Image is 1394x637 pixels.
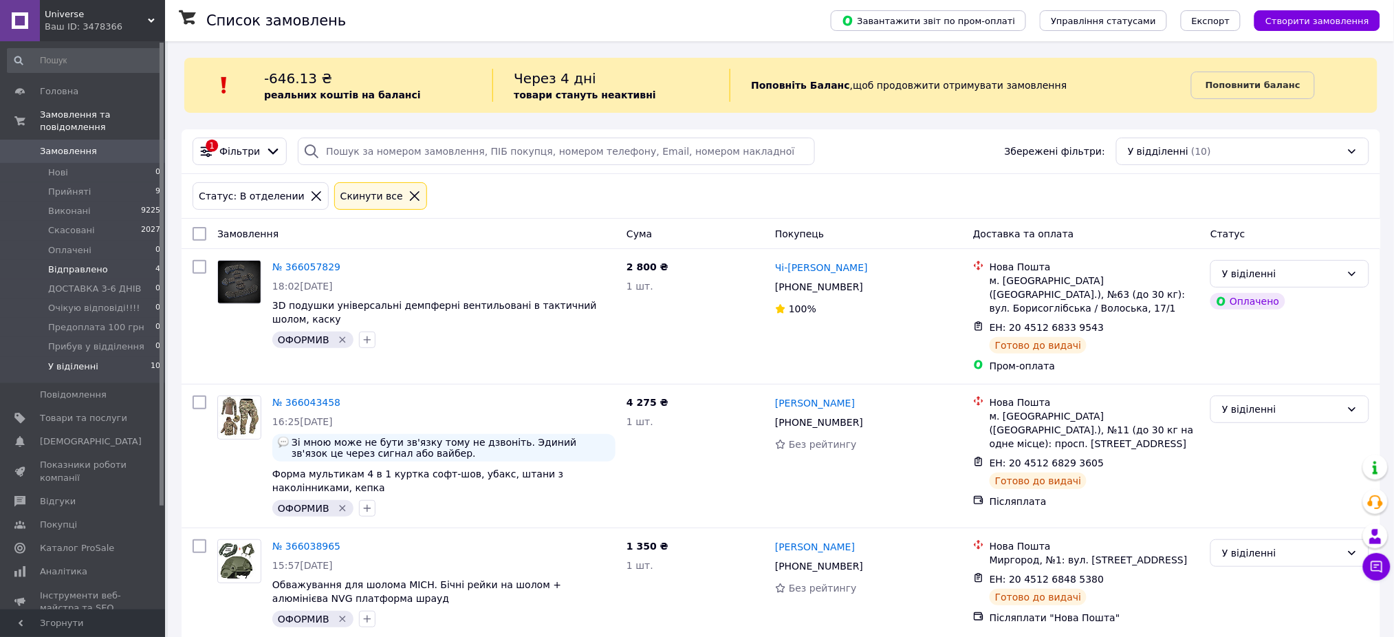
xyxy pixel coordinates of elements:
[272,397,340,408] a: № 366043458
[831,10,1026,31] button: Завантажити звіт по пром-оплаті
[48,186,91,198] span: Прийняті
[775,561,863,572] span: [PHONE_NUMBER]
[990,359,1199,373] div: Пром-оплата
[48,302,140,314] span: Очікую відповіді!!!!
[627,397,668,408] span: 4 275 ₴
[48,341,144,353] span: Прибув у відділення
[1181,10,1241,31] button: Експорт
[278,614,329,625] span: ОФОРМИВ
[48,321,144,334] span: Предоплата 100 грн
[514,70,596,87] span: Через 4 дні
[141,205,160,217] span: 9225
[627,281,653,292] span: 1 шт.
[789,583,857,594] span: Без рейтингу
[775,540,855,554] a: [PERSON_NAME]
[278,503,329,514] span: ОФОРМИВ
[272,261,340,272] a: № 366057829
[40,389,107,401] span: Повідомлення
[40,109,165,133] span: Замовлення та повідомлення
[337,614,348,625] svg: Видалити мітку
[155,186,160,198] span: 9
[1210,293,1285,310] div: Оплачено
[206,12,346,29] h1: Список замовлень
[1254,10,1380,31] button: Створити замовлення
[272,560,333,571] span: 15:57[DATE]
[627,228,652,239] span: Cума
[48,283,142,295] span: ДОСТАВКА 3-6 ДНІВ
[990,274,1199,315] div: м. [GEOGRAPHIC_DATA] ([GEOGRAPHIC_DATA].), №63 (до 30 кг): вул. Борисоглібська / Волоська, 17/1
[218,543,261,580] img: Фото товару
[272,579,561,604] a: Обважування для шолома MICH. Бічні рейки на шолом + алюмінієва NVG платформа шрауд
[990,396,1199,409] div: Нова Пошта
[775,396,855,410] a: [PERSON_NAME]
[218,261,261,303] img: Фото товару
[155,341,160,353] span: 0
[1222,402,1341,417] div: У віділенні
[151,360,160,373] span: 10
[1040,10,1167,31] button: Управління статусами
[272,281,333,292] span: 18:02[DATE]
[627,560,653,571] span: 1 шт.
[1206,80,1300,90] b: Поповнити баланс
[278,437,289,448] img: :speech_balloon:
[48,244,91,257] span: Оплачені
[1192,16,1230,26] span: Експорт
[217,260,261,304] a: Фото товару
[40,565,87,578] span: Аналітика
[155,302,160,314] span: 0
[155,321,160,334] span: 0
[141,224,160,237] span: 2027
[990,611,1199,625] div: Післяплати "Нова Пошта"
[1005,144,1105,158] span: Збережені фільтри:
[990,553,1199,567] div: Миргород, №1: вул. [STREET_ADDRESS]
[990,589,1087,605] div: Готово до видачі
[990,260,1199,274] div: Нова Пошта
[40,412,127,424] span: Товари та послуги
[48,360,98,373] span: У віділенні
[990,409,1199,451] div: м. [GEOGRAPHIC_DATA] ([GEOGRAPHIC_DATA].), №11 (до 30 кг на одне місце): просп. [STREET_ADDRESS]
[990,539,1199,553] div: Нова Пошта
[272,300,597,325] a: 3D подушки універсальні демпферні вентильовані в тактичний шолом, каску
[40,145,97,158] span: Замовлення
[337,503,348,514] svg: Видалити мітку
[1051,16,1156,26] span: Управління статусами
[627,261,668,272] span: 2 800 ₴
[155,166,160,179] span: 0
[155,283,160,295] span: 0
[196,188,307,204] div: Статус: В отделении
[751,80,850,91] b: Поповніть Баланс
[272,416,333,427] span: 16:25[DATE]
[990,457,1104,468] span: ЕН: 20 4512 6829 3605
[775,228,824,239] span: Покупець
[278,334,329,345] span: ОФОРМИВ
[292,437,610,459] span: Зі мною може не бути зв'язку тому не дзвоніть. Эдиний зв'язок це через сигнал або вайбер.
[1222,546,1341,561] div: У віділенні
[40,542,114,554] span: Каталог ProSale
[219,396,260,439] img: Фото товару
[990,473,1087,489] div: Готово до видачі
[48,224,95,237] span: Скасовані
[45,8,148,21] span: Universe
[264,70,332,87] span: -646.13 ₴
[514,89,656,100] b: товари стануть неактивні
[40,519,77,531] span: Покупці
[155,263,160,276] span: 4
[775,261,868,274] a: Чі-[PERSON_NAME]
[214,75,235,96] img: :exclamation:
[272,468,563,493] a: Форма мультикам 4 в 1 куртка софт-шов, убакс, штани з наколінниками, кепка
[973,228,1074,239] span: Доставка та оплата
[627,416,653,427] span: 1 шт.
[298,138,815,165] input: Пошук за номером замовлення, ПІБ покупця, номером телефону, Email, номером накладної
[48,205,91,217] span: Виконані
[990,495,1199,508] div: Післяплата
[219,144,260,158] span: Фільтри
[1191,72,1315,99] a: Поповнити баланс
[217,539,261,583] a: Фото товару
[40,85,78,98] span: Головна
[990,322,1104,333] span: ЕН: 20 4512 6833 9543
[155,244,160,257] span: 0
[990,574,1104,585] span: ЕН: 20 4512 6848 5380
